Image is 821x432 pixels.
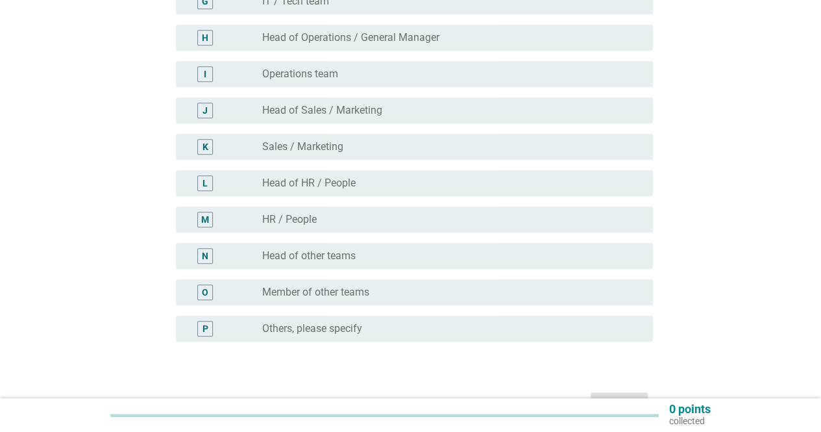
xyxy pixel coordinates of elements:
[669,403,711,415] p: 0 points
[262,104,382,117] label: Head of Sales / Marketing
[204,68,206,81] div: I
[202,140,208,154] div: K
[262,140,343,153] label: Sales / Marketing
[202,249,208,263] div: N
[262,68,338,81] label: Operations team
[262,249,356,262] label: Head of other teams
[669,415,711,427] p: collected
[262,31,439,44] label: Head of Operations / General Manager
[262,177,356,190] label: Head of HR / People
[201,213,209,227] div: M
[202,31,208,45] div: H
[262,213,317,226] label: HR / People
[202,286,208,299] div: O
[202,322,208,336] div: P
[202,104,208,118] div: J
[262,322,362,335] label: Others, please specify
[202,177,208,190] div: L
[262,286,369,299] label: Member of other teams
